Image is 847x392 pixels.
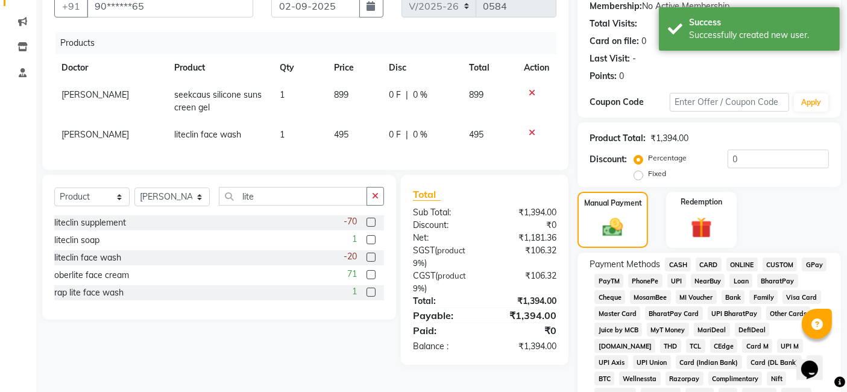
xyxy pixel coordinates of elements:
[167,54,272,81] th: Product
[344,215,357,228] span: -70
[54,269,129,282] div: oberlite face cream
[280,89,285,100] span: 1
[406,89,408,101] span: |
[54,234,99,247] div: liteclin soap
[54,251,121,264] div: liteclin face wash
[747,355,802,369] span: Card (DL Bank)
[347,268,357,280] span: 71
[404,244,485,270] div: ( )
[647,323,689,337] span: MyT Money
[413,270,435,281] span: CGST
[660,339,681,353] span: THD
[619,70,624,83] div: 0
[596,216,629,239] img: _cash.svg
[469,129,483,140] span: 495
[594,323,642,337] span: Juice by MCB
[327,54,382,81] th: Price
[632,52,636,65] div: -
[485,323,565,338] div: ₹0
[352,233,357,245] span: 1
[413,283,424,293] span: 9%
[485,308,565,323] div: ₹1,394.00
[681,197,722,207] label: Redemption
[766,306,811,320] span: Other Cards
[594,306,640,320] span: Master Card
[404,206,485,219] div: Sub Total:
[676,290,717,304] span: MI Voucher
[469,89,483,100] span: 899
[763,258,798,271] span: CUSTOM
[667,274,686,288] span: UPI
[767,371,786,385] span: Nift
[272,54,327,81] th: Qty
[404,340,485,353] div: Balance :
[665,258,691,271] span: CASH
[782,290,821,304] span: Visa Card
[641,35,646,48] div: 0
[590,258,660,271] span: Payment Methods
[742,339,772,353] span: Card M
[404,232,485,244] div: Net:
[666,371,704,385] span: Razorpay
[619,371,661,385] span: Wellnessta
[352,285,357,298] span: 1
[650,132,688,145] div: ₹1,394.00
[406,128,408,141] span: |
[696,258,722,271] span: CARD
[691,274,725,288] span: NearBuy
[280,129,285,140] span: 1
[485,295,565,308] div: ₹1,394.00
[413,188,441,201] span: Total
[676,355,742,369] span: Card (Indian Bank)
[404,270,485,295] div: ( )
[54,217,126,229] div: liteclin supplement
[54,286,124,299] div: rap lite face wash
[61,129,129,140] span: [PERSON_NAME]
[708,306,761,320] span: UPI BharatPay
[437,245,465,255] span: product
[648,168,666,179] label: Fixed
[438,271,466,280] span: product
[628,274,663,288] span: PhonePe
[726,258,758,271] span: ONLINE
[404,323,485,338] div: Paid:
[594,339,655,353] span: [DOMAIN_NAME]
[485,232,565,244] div: ₹1,181.36
[777,339,803,353] span: UPI M
[54,54,167,81] th: Doctor
[517,54,556,81] th: Action
[590,52,630,65] div: Last Visit:
[590,153,627,166] div: Discount:
[594,290,625,304] span: Cheque
[174,129,241,140] span: liteclin face wash
[404,295,485,308] div: Total:
[219,187,367,206] input: Search or Scan
[594,355,628,369] span: UPI Axis
[462,54,517,81] th: Total
[796,344,835,380] iframe: chat widget
[684,215,719,241] img: _gift.svg
[485,270,565,295] div: ₹106.32
[590,96,669,109] div: Coupon Code
[633,355,671,369] span: UPI Union
[389,128,401,141] span: 0 F
[485,206,565,219] div: ₹1,394.00
[334,89,348,100] span: 899
[590,132,646,145] div: Product Total:
[413,89,427,101] span: 0 %
[485,219,565,232] div: ₹0
[757,274,798,288] span: BharatPay
[404,219,485,232] div: Discount:
[61,89,129,100] span: [PERSON_NAME]
[413,258,424,268] span: 9%
[686,339,705,353] span: TCL
[722,290,745,304] span: Bank
[485,244,565,270] div: ₹106.32
[590,70,617,83] div: Points:
[749,290,778,304] span: Family
[413,128,427,141] span: 0 %
[344,250,357,263] span: -20
[590,17,637,30] div: Total Visits:
[710,339,738,353] span: CEdge
[689,29,831,42] div: Successfully created new user.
